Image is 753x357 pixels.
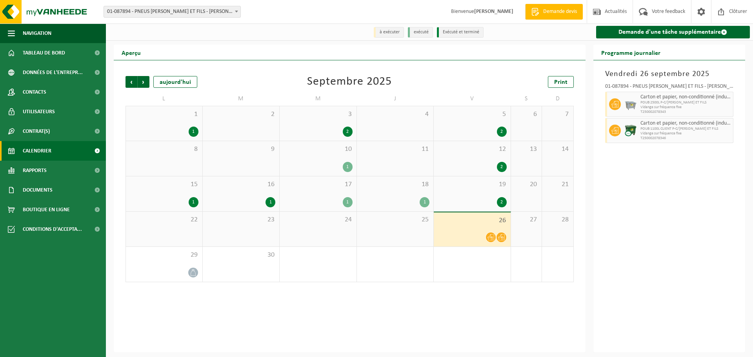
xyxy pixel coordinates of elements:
[434,92,511,106] td: V
[546,180,569,189] span: 21
[307,76,392,88] div: Septembre 2025
[343,162,353,172] div: 1
[511,92,542,106] td: S
[130,145,198,154] span: 8
[207,145,276,154] span: 9
[361,180,430,189] span: 18
[640,110,731,114] span: T250002078343
[284,110,353,119] span: 3
[541,8,579,16] span: Demande devis
[374,27,404,38] li: à exécuter
[130,180,198,189] span: 15
[361,216,430,224] span: 25
[408,27,433,38] li: exécuté
[207,180,276,189] span: 16
[640,100,731,105] span: POUB 2500L P-C/[PERSON_NAME] ET FILS
[114,45,149,60] h2: Aperçu
[625,125,637,136] img: WB-1100-CU
[554,79,567,85] span: Print
[548,76,574,88] a: Print
[104,6,240,17] span: 01-087894 - PNEUS ALBERT FERON ET FILS - VAUX-SUR-SÛRE
[625,98,637,110] img: WB-2500-GAL-GY-01
[23,121,50,141] span: Contrat(s)
[361,145,430,154] span: 11
[284,216,353,224] span: 24
[593,45,668,60] h2: Programme journalier
[130,110,198,119] span: 1
[542,92,573,106] td: D
[266,197,275,207] div: 1
[640,120,731,127] span: Carton et papier, non-conditionné (industriel)
[138,76,149,88] span: Suivant
[420,197,429,207] div: 1
[497,127,507,137] div: 2
[515,145,538,154] span: 13
[203,92,280,106] td: M
[280,92,357,106] td: M
[207,251,276,259] span: 30
[438,180,507,189] span: 19
[130,216,198,224] span: 22
[361,110,430,119] span: 4
[640,105,731,110] span: Vidange sur fréquence fixe
[23,180,53,200] span: Documents
[343,127,353,137] div: 2
[640,136,731,141] span: T250002078346
[596,26,750,38] a: Demande d'une tâche supplémentaire
[23,63,83,82] span: Données de l'entrepr...
[438,145,507,154] span: 12
[438,110,507,119] span: 5
[546,110,569,119] span: 7
[546,145,569,154] span: 14
[546,216,569,224] span: 28
[207,216,276,224] span: 23
[23,219,82,239] span: Conditions d'accepta...
[189,197,198,207] div: 1
[605,84,734,92] div: 01-087894 - PNEUS [PERSON_NAME] ET FILS - [PERSON_NAME]-SUR-SÛRE
[130,251,198,259] span: 29
[515,216,538,224] span: 27
[640,127,731,131] span: POUB 1100L CLIENT P-C/[PERSON_NAME] ET FILS
[640,131,731,136] span: Vidange sur fréquence fixe
[343,197,353,207] div: 1
[23,43,65,63] span: Tableau de bord
[438,216,507,225] span: 26
[437,27,484,38] li: Exécuté et terminé
[525,4,583,20] a: Demande devis
[515,110,538,119] span: 6
[23,102,55,121] span: Utilisateurs
[23,200,70,219] span: Boutique en ligne
[125,76,137,88] span: Précédent
[284,145,353,154] span: 10
[207,110,276,119] span: 2
[23,141,51,161] span: Calendrier
[104,6,241,18] span: 01-087894 - PNEUS ALBERT FERON ET FILS - VAUX-SUR-SÛRE
[515,180,538,189] span: 20
[284,180,353,189] span: 17
[605,68,734,80] h3: Vendredi 26 septembre 2025
[357,92,434,106] td: J
[497,162,507,172] div: 2
[640,94,731,100] span: Carton et papier, non-conditionné (industriel)
[153,76,197,88] div: aujourd'hui
[189,127,198,137] div: 1
[23,82,46,102] span: Contacts
[23,24,51,43] span: Navigation
[125,92,203,106] td: L
[474,9,513,14] strong: [PERSON_NAME]
[23,161,47,180] span: Rapports
[497,197,507,207] div: 2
